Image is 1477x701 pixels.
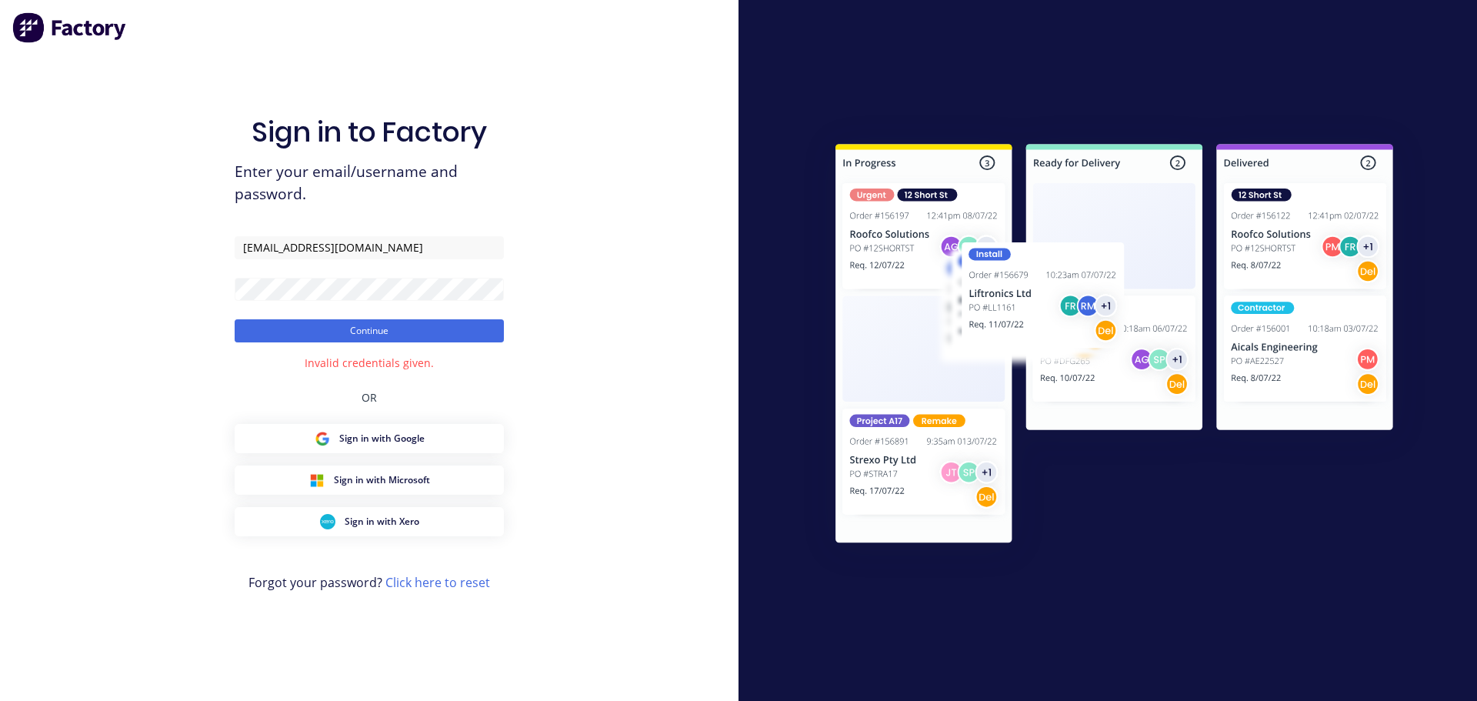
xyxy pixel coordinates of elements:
button: Xero Sign inSign in with Xero [235,507,504,536]
span: Forgot your password? [248,573,490,592]
button: Microsoft Sign inSign in with Microsoft [235,466,504,495]
div: Invalid credentials given. [305,355,434,371]
a: Click here to reset [385,574,490,591]
button: Continue [235,319,504,342]
img: Factory [12,12,128,43]
span: Sign in with Xero [345,515,419,529]
span: Sign in with Microsoft [334,473,430,487]
img: Sign in [802,113,1427,579]
input: Email/Username [235,236,504,259]
button: Google Sign inSign in with Google [235,424,504,453]
img: Xero Sign in [320,514,335,529]
span: Enter your email/username and password. [235,161,504,205]
div: OR [362,371,377,424]
img: Google Sign in [315,431,330,446]
span: Sign in with Google [339,432,425,446]
img: Microsoft Sign in [309,472,325,488]
h1: Sign in to Factory [252,115,487,149]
